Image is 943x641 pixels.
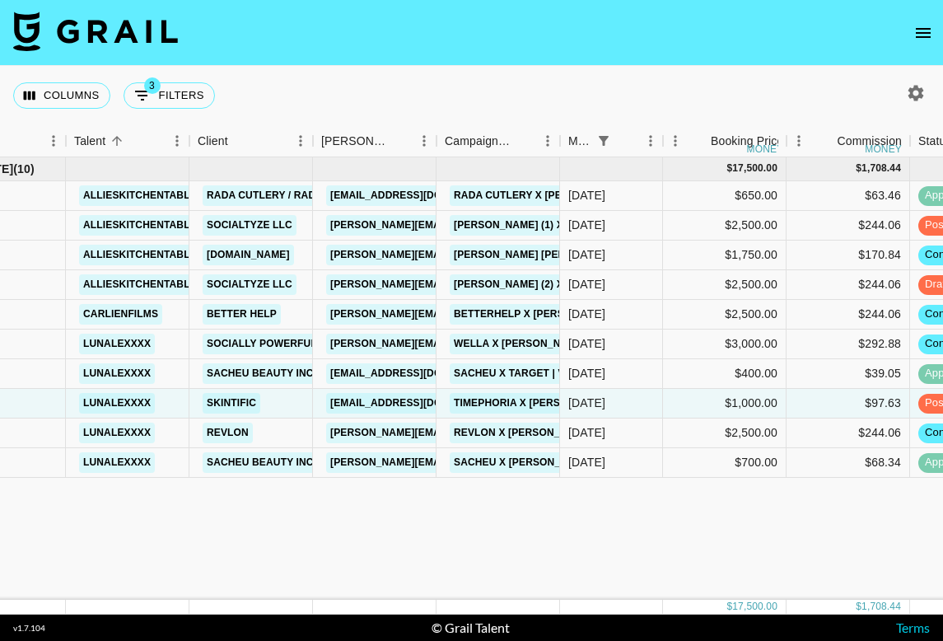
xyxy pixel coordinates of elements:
button: Menu [41,129,66,153]
a: [EMAIL_ADDRESS][DOMAIN_NAME] [326,363,511,384]
div: $1,750.00 [663,241,787,270]
button: Show filters [592,129,615,152]
a: [EMAIL_ADDRESS][DOMAIN_NAME] [326,185,511,206]
div: $244.06 [787,419,910,448]
div: $244.06 [787,211,910,241]
div: Talent [74,125,105,157]
button: Sort [814,129,837,152]
a: lunalexxxx [79,363,155,384]
button: Sort [105,129,128,152]
a: Revlon [203,423,253,443]
span: ( 10 ) [13,161,35,177]
div: money [865,144,902,154]
a: lunalexxxx [79,452,155,473]
div: $650.00 [663,181,787,211]
button: Sort [512,129,535,152]
div: money [747,144,784,154]
button: Menu [638,129,663,153]
div: $ [726,161,732,175]
a: allieskitchentable [79,274,201,295]
a: [EMAIL_ADDRESS][DOMAIN_NAME] [326,393,511,414]
a: Timephoria x [PERSON_NAME] [450,393,618,414]
button: open drawer [907,16,940,49]
div: Oct '25 [568,276,605,292]
div: Talent [66,125,189,157]
a: [PERSON_NAME] (2) x [PERSON_NAME] [450,274,655,295]
div: Month Due [568,125,592,157]
button: Sort [228,129,251,152]
button: Menu [412,129,436,153]
button: Sort [615,129,638,152]
div: $68.34 [787,448,910,478]
button: Sort [688,129,711,152]
button: Show filters [124,82,215,109]
a: allieskitchentable [79,215,201,236]
a: carlienfilms [79,304,162,325]
button: Menu [165,129,189,153]
div: Campaign (Type) [436,125,560,157]
button: Menu [535,129,560,153]
a: BetterHelp x [PERSON_NAME] [450,304,622,325]
div: $39.05 [787,359,910,389]
a: [PERSON_NAME][EMAIL_ADDRESS][DOMAIN_NAME] [326,274,595,295]
div: $244.06 [787,300,910,330]
a: SKINTIFIC [203,393,260,414]
a: Sacheu Beauty Inc. [203,363,320,384]
div: Oct '25 [568,335,605,352]
a: [PERSON_NAME][EMAIL_ADDRESS][DOMAIN_NAME] [326,215,595,236]
div: © Grail Talent [432,620,510,636]
div: $ [856,600,861,614]
div: Booker [313,125,436,157]
button: Menu [663,129,688,153]
a: [PERSON_NAME][EMAIL_ADDRESS][PERSON_NAME][DOMAIN_NAME] [326,423,679,443]
a: [DOMAIN_NAME] [203,245,294,265]
div: Client [198,125,228,157]
a: Rada Cutlery / Rada Kitchen Store [203,185,412,206]
div: Oct '25 [568,306,605,322]
a: Sacheu Beauty Inc. [203,452,320,473]
a: [PERSON_NAME][EMAIL_ADDRESS][DOMAIN_NAME] [326,452,595,473]
img: Grail Talent [13,12,178,51]
div: $2,500.00 [663,211,787,241]
a: Rada Cutlery x [PERSON_NAME] [450,185,633,206]
div: $244.06 [787,270,910,300]
a: lunalexxxx [79,334,155,354]
div: [PERSON_NAME] [321,125,389,157]
button: Menu [288,129,313,153]
a: lunalexxxx [79,393,155,414]
div: Campaign (Type) [445,125,512,157]
div: Oct '25 [568,217,605,233]
div: Oct '25 [568,395,605,411]
div: 1 active filter [592,129,615,152]
a: [PERSON_NAME] [PERSON_NAME] [450,245,630,265]
a: [PERSON_NAME][EMAIL_ADDRESS][PERSON_NAME][DOMAIN_NAME] [326,304,679,325]
div: Client [189,125,313,157]
div: $700.00 [663,448,787,478]
a: Socialtyze LLC [203,274,296,295]
div: Month Due [560,125,663,157]
div: $2,500.00 [663,419,787,448]
button: Select columns [13,82,110,109]
div: Booking Price [711,125,783,157]
div: $2,500.00 [663,270,787,300]
div: Oct '25 [568,454,605,470]
div: $2,500.00 [663,300,787,330]
a: Socially Powerful Media Limited [203,334,399,354]
div: Oct '25 [568,246,605,263]
div: $97.63 [787,389,910,419]
div: v 1.7.104 [13,623,45,634]
div: Oct '25 [568,424,605,441]
div: $170.84 [787,241,910,270]
span: 3 [144,77,161,94]
a: allieskitchentable [79,185,201,206]
div: $3,000.00 [663,330,787,359]
button: Sort [389,129,412,152]
div: $ [856,161,861,175]
div: 17,500.00 [732,161,777,175]
a: [PERSON_NAME] (1) x [PERSON_NAME] [450,215,655,236]
a: allieskitchentable [79,245,201,265]
div: $1,000.00 [663,389,787,419]
div: $ [726,600,732,614]
div: $292.88 [787,330,910,359]
a: Better Help [203,304,281,325]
